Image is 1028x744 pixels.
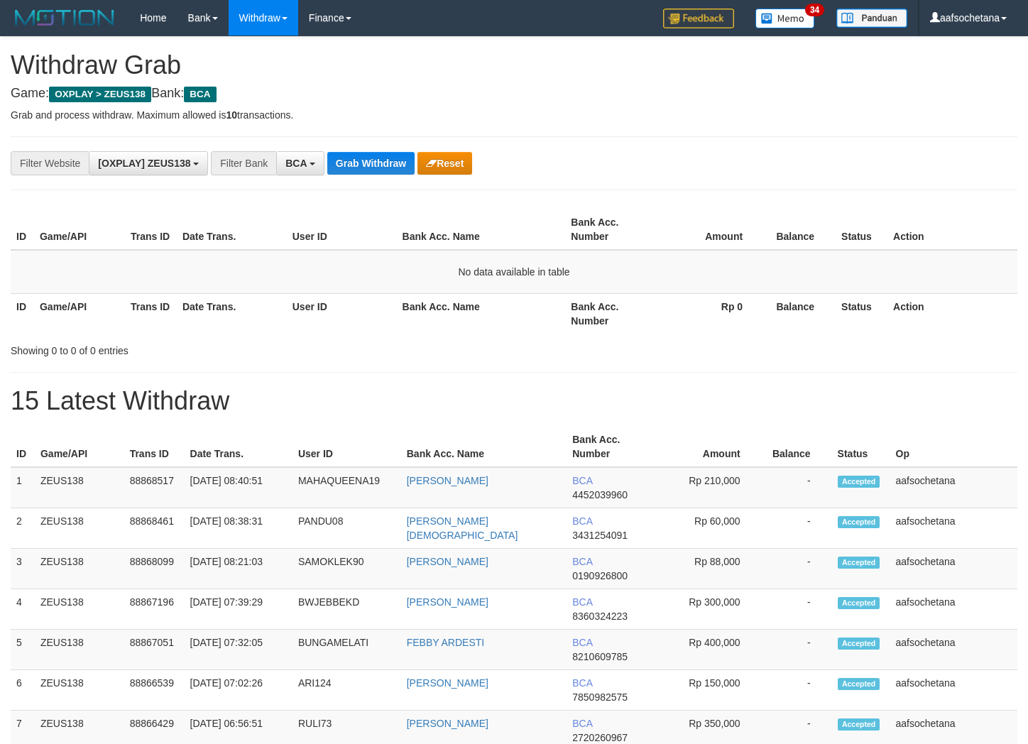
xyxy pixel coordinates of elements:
[838,678,880,690] span: Accepted
[762,670,832,711] td: -
[35,670,124,711] td: ZEUS138
[407,475,488,486] a: [PERSON_NAME]
[838,557,880,569] span: Accepted
[407,515,518,541] a: [PERSON_NAME][DEMOGRAPHIC_DATA]
[185,549,292,589] td: [DATE] 08:21:03
[656,630,762,670] td: Rp 400,000
[572,475,592,486] span: BCA
[11,387,1017,415] h1: 15 Latest Withdraw
[572,651,628,662] span: Copy 8210609785 to clipboard
[285,158,307,169] span: BCA
[35,508,124,549] td: ZEUS138
[35,630,124,670] td: ZEUS138
[887,209,1017,250] th: Action
[35,427,124,467] th: Game/API
[11,630,35,670] td: 5
[292,670,401,711] td: ARI124
[656,209,764,250] th: Amount
[890,549,1017,589] td: aafsochetana
[762,549,832,589] td: -
[836,209,887,250] th: Status
[762,508,832,549] td: -
[11,467,35,508] td: 1
[49,87,151,102] span: OXPLAY > ZEUS138
[98,158,190,169] span: [OXPLAY] ZEUS138
[890,427,1017,467] th: Op
[292,589,401,630] td: BWJEBBEKD
[35,549,124,589] td: ZEUS138
[11,338,417,358] div: Showing 0 to 0 of 0 entries
[805,4,824,16] span: 34
[11,108,1017,122] p: Grab and process withdraw. Maximum allowed is transactions.
[292,427,401,467] th: User ID
[572,691,628,703] span: Copy 7850982575 to clipboard
[572,489,628,500] span: Copy 4452039960 to clipboard
[11,7,119,28] img: MOTION_logo.png
[890,670,1017,711] td: aafsochetana
[762,589,832,630] td: -
[407,596,488,608] a: [PERSON_NAME]
[124,670,185,711] td: 88866539
[836,293,887,334] th: Status
[764,293,836,334] th: Balance
[572,570,628,581] span: Copy 0190926800 to clipboard
[185,467,292,508] td: [DATE] 08:40:51
[764,209,836,250] th: Balance
[407,718,488,729] a: [PERSON_NAME]
[656,293,764,334] th: Rp 0
[572,596,592,608] span: BCA
[762,427,832,467] th: Balance
[185,670,292,711] td: [DATE] 07:02:26
[656,467,762,508] td: Rp 210,000
[407,637,484,648] a: FEBBY ARDESTI
[755,9,815,28] img: Button%20Memo.svg
[401,427,567,467] th: Bank Acc. Name
[124,427,185,467] th: Trans ID
[887,293,1017,334] th: Action
[35,467,124,508] td: ZEUS138
[890,589,1017,630] td: aafsochetana
[397,293,566,334] th: Bank Acc. Name
[656,549,762,589] td: Rp 88,000
[407,677,488,689] a: [PERSON_NAME]
[11,508,35,549] td: 2
[838,516,880,528] span: Accepted
[11,250,1017,294] td: No data available in table
[762,630,832,670] td: -
[567,427,656,467] th: Bank Acc. Number
[292,549,401,589] td: SAMOKLEK90
[292,508,401,549] td: PANDU08
[11,151,89,175] div: Filter Website
[838,718,880,731] span: Accepted
[327,152,415,175] button: Grab Withdraw
[832,427,890,467] th: Status
[226,109,237,121] strong: 10
[11,87,1017,101] h4: Game: Bank:
[565,209,656,250] th: Bank Acc. Number
[572,677,592,689] span: BCA
[11,51,1017,80] h1: Withdraw Grab
[124,630,185,670] td: 88867051
[11,549,35,589] td: 3
[11,670,35,711] td: 6
[177,209,287,250] th: Date Trans.
[407,556,488,567] a: [PERSON_NAME]
[211,151,276,175] div: Filter Bank
[124,467,185,508] td: 88868517
[35,589,124,630] td: ZEUS138
[417,152,472,175] button: Reset
[572,718,592,729] span: BCA
[276,151,324,175] button: BCA
[572,556,592,567] span: BCA
[287,293,397,334] th: User ID
[663,9,734,28] img: Feedback.jpg
[34,209,125,250] th: Game/API
[177,293,287,334] th: Date Trans.
[11,589,35,630] td: 4
[836,9,907,28] img: panduan.png
[11,427,35,467] th: ID
[890,467,1017,508] td: aafsochetana
[11,209,34,250] th: ID
[656,508,762,549] td: Rp 60,000
[397,209,566,250] th: Bank Acc. Name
